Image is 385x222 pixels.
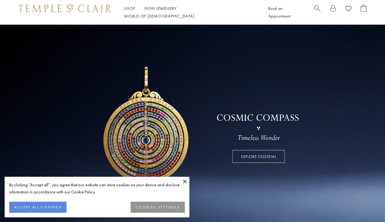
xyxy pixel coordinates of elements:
[361,5,367,20] a: Open Shopping Bag
[345,5,351,14] a: View Wishlist
[18,5,111,12] img: Temple St. Clair
[144,6,177,11] a: High JewelleryHigh Jewellery
[9,202,67,213] button: ACCEPT ALL COOKIES
[268,6,290,19] a: Book an Appointment
[314,5,321,20] a: Search
[354,193,379,216] iframe: Gorgias live chat messenger
[131,202,185,213] button: COOKIES SETTINGS
[124,13,194,19] a: World of [DEMOGRAPHIC_DATA]World of [DEMOGRAPHIC_DATA]
[124,6,135,11] a: ShopShop
[9,181,185,196] div: By clicking “Accept all”, you agree that our website can store cookies on your device and disclos...
[124,5,254,20] nav: Main navigation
